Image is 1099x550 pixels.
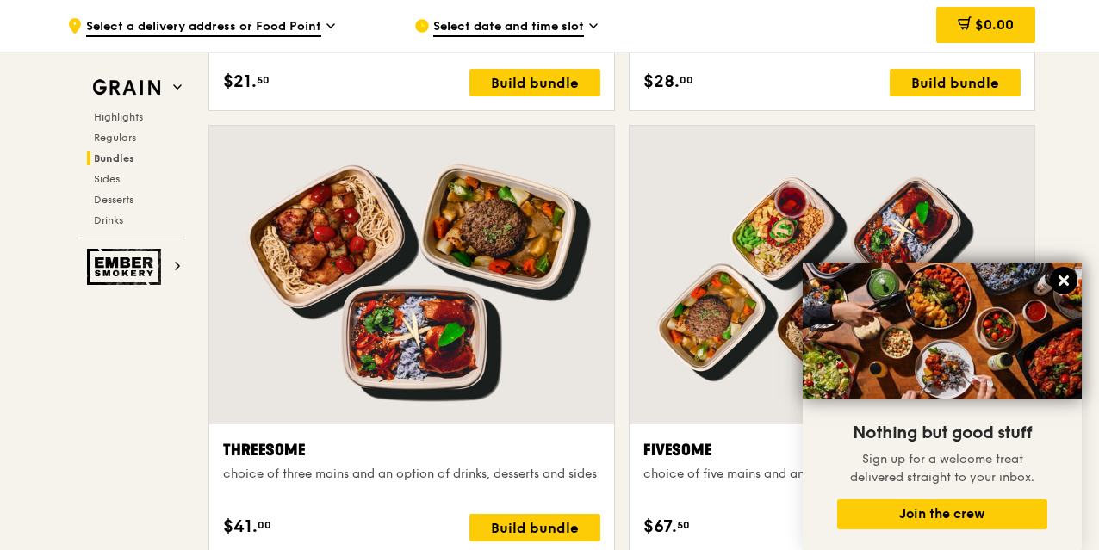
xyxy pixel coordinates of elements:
[643,438,1021,462] div: Fivesome
[643,466,1021,483] div: choice of five mains and an option of drinks, desserts and sides
[223,438,600,462] div: Threesome
[433,18,584,37] span: Select date and time slot
[87,249,166,285] img: Ember Smokery web logo
[94,173,120,185] span: Sides
[803,263,1082,399] img: DSC07876-Edit02-Large.jpeg
[469,69,600,96] div: Build bundle
[94,214,123,226] span: Drinks
[680,73,693,87] span: 00
[94,132,136,144] span: Regulars
[257,73,270,87] span: 50
[677,518,690,532] span: 50
[469,514,600,541] div: Build bundle
[643,69,680,95] span: $28.
[975,16,1014,33] span: $0.00
[850,452,1034,485] span: Sign up for a welcome treat delivered straight to your inbox.
[258,518,271,532] span: 00
[223,466,600,483] div: choice of three mains and an option of drinks, desserts and sides
[1050,267,1077,294] button: Close
[87,72,166,103] img: Grain web logo
[223,69,257,95] span: $21.
[94,194,133,206] span: Desserts
[853,423,1032,443] span: Nothing but good stuff
[890,69,1021,96] div: Build bundle
[643,514,677,540] span: $67.
[94,111,143,123] span: Highlights
[86,18,321,37] span: Select a delivery address or Food Point
[223,514,258,540] span: $41.
[837,499,1047,529] button: Join the crew
[94,152,134,164] span: Bundles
